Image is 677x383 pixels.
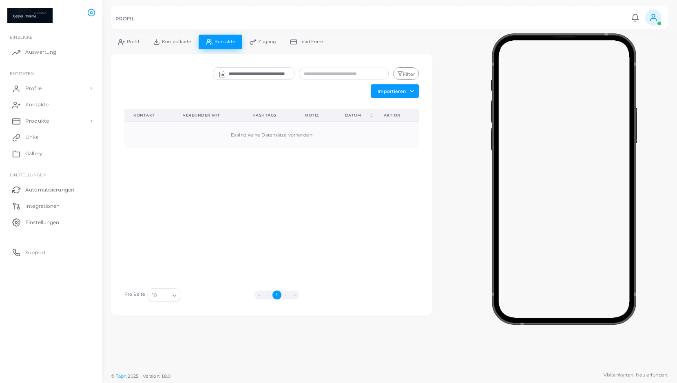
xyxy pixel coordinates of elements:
[604,372,668,379] span: Visitenkarten. Neu erfunden.
[143,373,171,379] span: Version: 1.8.0
[215,40,235,44] span: Kontakte
[345,112,369,118] div: Datum
[25,249,46,256] span: Support
[6,44,96,60] a: Auswertung
[491,33,637,325] img: phone-mock.b55596b7.png
[7,8,53,23] img: logo
[6,113,96,129] a: Produkte
[6,181,96,198] a: Automatisierungen
[124,291,145,298] label: Pro Seite
[182,291,372,299] ul: Pagination
[183,112,234,118] div: Verbunden mit
[25,150,42,157] span: Gallery
[252,112,287,118] div: Hashtags
[384,112,410,118] div: aktion
[6,97,96,113] a: Kontakte
[6,145,96,162] a: Gallery
[116,373,128,379] a: Tapni
[25,117,49,125] span: Produkte
[25,48,56,56] span: Auswertung
[10,71,34,76] span: ENTITÄTEN
[258,40,276,44] span: Zugang
[25,85,42,92] span: Profile
[25,101,49,108] span: Kontakte
[393,67,418,80] button: Filter
[10,35,33,40] span: EINBLICKE
[127,40,139,44] span: Profil
[299,40,324,44] span: Lead Form
[6,214,96,230] a: Einstellungen
[133,112,165,118] div: Kontakt
[25,203,60,210] span: Integrationen
[148,288,180,302] div: Search for option
[111,373,170,380] span: ©
[25,134,38,141] span: Links
[6,198,96,214] a: Integrationen
[25,219,59,226] span: Einstellungen
[6,80,96,97] a: Profile
[305,112,327,118] div: Notiz
[6,129,96,145] a: Links
[10,172,46,177] span: Einstellungen
[115,16,135,22] h5: PROFIL
[272,291,281,299] button: Go to page 1
[371,84,419,97] button: Importieren
[128,373,138,380] span: 2025
[152,291,157,300] span: 10
[6,244,96,260] a: Support
[162,40,191,44] span: Kontaktkarte
[157,291,169,300] input: Search for option
[25,186,74,194] span: Automatisierungen
[133,132,410,139] div: Es sind keine Datensätze vorhanden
